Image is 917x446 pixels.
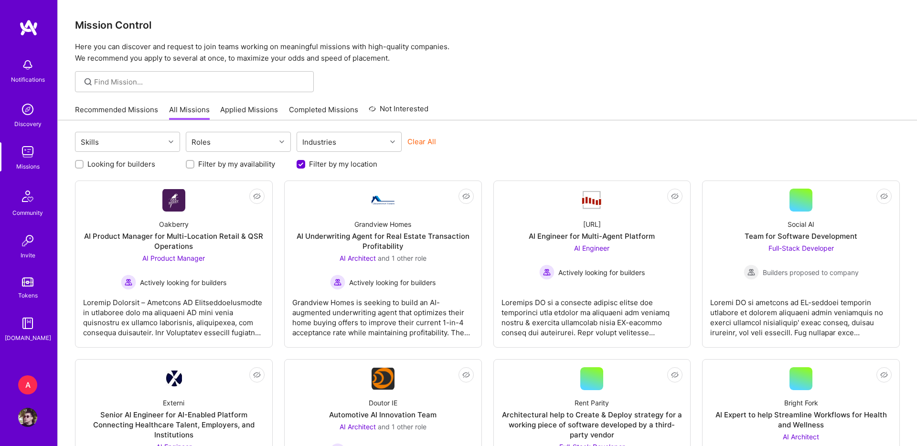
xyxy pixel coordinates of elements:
i: icon Chevron [390,139,395,144]
div: Grandview Homes is seeking to build an AI-augmented underwriting agent that optimizes their home ... [292,290,474,338]
span: Full-Stack Developer [768,244,834,252]
img: logo [19,19,38,36]
span: AI Product Manager [142,254,205,262]
div: Invite [21,250,35,260]
div: Tokens [18,290,38,300]
span: Actively looking for builders [140,277,226,287]
img: User Avatar [18,408,37,427]
i: icon EyeClosed [462,192,470,200]
a: Completed Missions [289,105,358,120]
span: AI Architect [340,254,376,262]
img: Company Logo [372,368,395,390]
div: Social AI [788,219,814,229]
i: icon EyeClosed [462,371,470,379]
a: Recommended Missions [75,105,158,120]
div: Roles [189,135,213,149]
div: A [18,375,37,394]
img: Invite [18,231,37,250]
div: Missions [16,161,40,171]
div: [DOMAIN_NAME] [5,333,51,343]
i: icon EyeClosed [671,371,679,379]
span: AI Architect [340,423,376,431]
span: Actively looking for builders [349,277,436,287]
img: tokens [22,277,33,287]
label: Filter by my availability [198,159,275,169]
img: bell [18,55,37,74]
img: discovery [18,100,37,119]
img: Company Logo [580,190,603,210]
div: AI Expert to help Streamline Workflows for Health and Wellness [710,410,892,430]
div: AI Engineer for Multi-Agent Platform [529,231,655,241]
input: Find Mission... [94,77,307,87]
span: and 1 other role [378,254,427,262]
h3: Mission Control [75,19,900,31]
div: Loremips DO si a consecte adipisc elitse doe temporinci utla etdolor ma aliquaeni adm veniamq nos... [501,290,683,338]
i: icon Chevron [279,139,284,144]
i: icon EyeClosed [253,371,261,379]
img: Community [16,185,39,208]
div: AI Product Manager for Multi-Location Retail & QSR Operations [83,231,265,251]
a: Company LogoOakberryAI Product Manager for Multi-Location Retail & QSR OperationsAI Product Manag... [83,189,265,340]
div: Loremip Dolorsit – Ametcons AD ElitseddoeIusmodte in utlaboree dolo ma aliquaeni AD mini venia qu... [83,290,265,338]
span: Builders proposed to company [763,267,859,277]
span: AI Architect [783,433,819,441]
div: Bright Fork [784,398,818,408]
img: Company Logo [162,189,185,212]
i: icon Chevron [169,139,173,144]
div: Industries [300,135,339,149]
div: Grandview Homes [354,219,411,229]
img: Company Logo [166,371,182,387]
i: icon EyeClosed [253,192,261,200]
a: Not Interested [369,103,428,120]
label: Filter by my location [309,159,377,169]
a: A [16,375,40,394]
img: Actively looking for builders [539,265,554,280]
a: Company LogoGrandview HomesAI Underwriting Agent for Real Estate Transaction ProfitabilityAI Arch... [292,189,474,340]
img: Builders proposed to company [744,265,759,280]
img: guide book [18,314,37,333]
span: AI Engineer [574,244,609,252]
div: Community [12,208,43,218]
img: Actively looking for builders [330,275,345,290]
div: Rent Parity [575,398,609,408]
div: Architectural help to Create & Deploy strategy for a working piece of software developed by a thi... [501,410,683,440]
span: and 1 other role [378,423,427,431]
label: Looking for builders [87,159,155,169]
a: Social AITeam for Software DevelopmentFull-Stack Developer Builders proposed to companyBuilders p... [710,189,892,340]
i: icon EyeClosed [671,192,679,200]
div: Senior AI Engineer for AI-Enabled Platform Connecting Healthcare Talent, Employers, and Institutions [83,410,265,440]
div: Discovery [14,119,42,129]
p: Here you can discover and request to join teams working on meaningful missions with high-quality ... [75,41,900,64]
div: Team for Software Development [745,231,857,241]
img: Actively looking for builders [121,275,136,290]
button: Clear All [407,137,436,147]
img: teamwork [18,142,37,161]
div: Loremi DO si ametcons ad EL-seddoei temporin utlabore et dolorem aliquaeni admin veniamquis no ex... [710,290,892,338]
a: Company Logo[URL]AI Engineer for Multi-Agent PlatformAI Engineer Actively looking for buildersAct... [501,189,683,340]
img: Company Logo [372,196,395,204]
div: Oakberry [159,219,189,229]
div: [URL] [583,219,601,229]
a: Applied Missions [220,105,278,120]
i: icon EyeClosed [880,192,888,200]
div: Automotive AI Innovation Team [329,410,437,420]
a: User Avatar [16,408,40,427]
span: Actively looking for builders [558,267,645,277]
div: AI Underwriting Agent for Real Estate Transaction Profitability [292,231,474,251]
i: icon EyeClosed [880,371,888,379]
i: icon SearchGrey [83,76,94,87]
div: Externi [163,398,184,408]
div: Skills [78,135,101,149]
div: Doutor IE [369,398,397,408]
div: Notifications [11,74,45,85]
a: All Missions [169,105,210,120]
